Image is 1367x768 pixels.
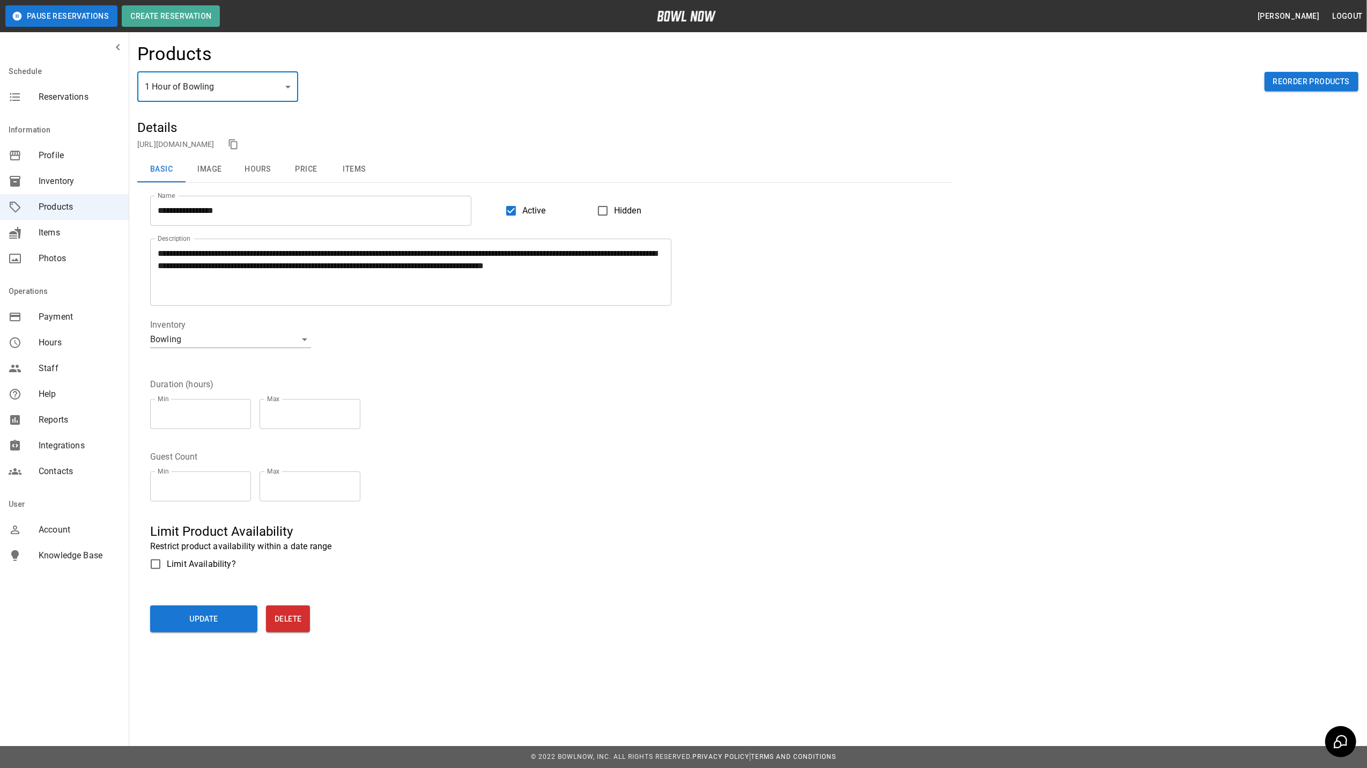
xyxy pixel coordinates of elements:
span: Inventory [39,175,120,188]
div: 1 Hour of Bowling [137,72,298,102]
legend: Guest Count [150,451,198,463]
span: Payment [39,311,120,323]
span: Reservations [39,91,120,104]
button: Items [330,157,379,182]
button: Basic [137,157,186,182]
button: Price [282,157,330,182]
span: Staff [39,362,120,375]
span: Active [522,204,546,217]
span: Contacts [39,465,120,478]
img: logo [657,11,716,21]
button: Hours [234,157,282,182]
span: Photos [39,252,120,265]
span: Help [39,388,120,401]
button: Update [150,605,257,632]
p: Restrict product availability within a date range [150,540,939,553]
button: Logout [1328,6,1367,26]
span: Reports [39,413,120,426]
div: basic tabs example [137,157,951,182]
button: [PERSON_NAME] [1253,6,1324,26]
button: Create Reservation [122,5,220,27]
h5: Details [137,119,951,136]
span: Hidden [614,204,641,217]
span: Account [39,523,120,536]
span: Products [39,201,120,213]
div: Bowling [150,331,311,348]
span: Items [39,226,120,239]
legend: Inventory [150,319,186,331]
label: Hidden products will not be visible to customers. You can still create and use them for bookings. [592,200,641,222]
span: Knowledge Base [39,549,120,562]
h4: Products [137,43,212,65]
span: Profile [39,149,120,162]
a: Privacy Policy [692,753,749,760]
button: Delete [266,605,310,632]
h5: Limit Product Availability [150,523,939,540]
legend: Duration (hours) [150,378,213,390]
span: © 2022 BowlNow, Inc. All Rights Reserved. [531,753,692,760]
span: Hours [39,336,120,349]
button: Image [186,157,234,182]
button: Reorder Products [1265,72,1358,92]
button: copy link [225,136,241,152]
a: Terms and Conditions [751,753,836,760]
span: Limit Availability? [167,558,236,571]
span: Integrations [39,439,120,452]
a: [URL][DOMAIN_NAME] [137,140,215,149]
button: Pause Reservations [5,5,117,27]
